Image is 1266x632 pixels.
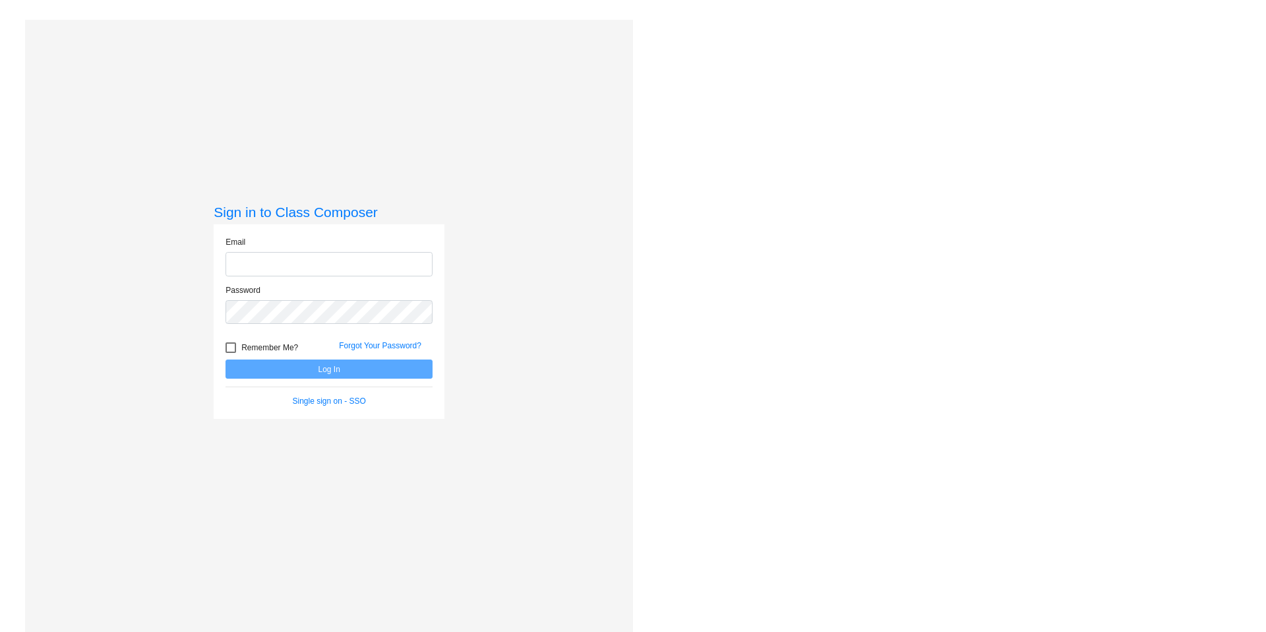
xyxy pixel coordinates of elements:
h3: Sign in to Class Composer [214,204,444,220]
a: Forgot Your Password? [339,341,421,350]
label: Password [226,284,260,296]
a: Single sign on - SSO [293,396,366,406]
span: Remember Me? [241,340,298,356]
label: Email [226,236,245,248]
button: Log In [226,360,433,379]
